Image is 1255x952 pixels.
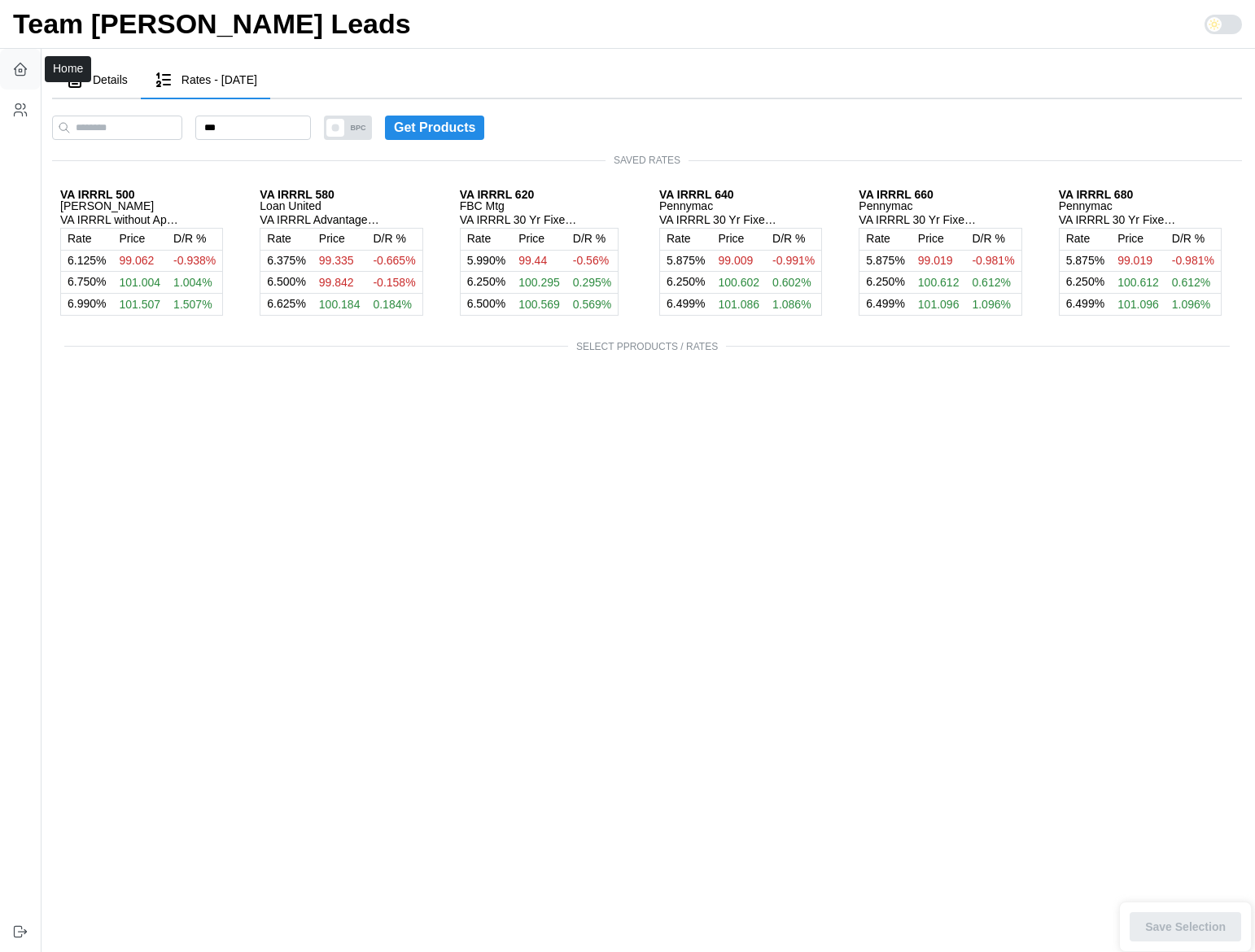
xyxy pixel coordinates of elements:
[60,200,223,212] p: [PERSON_NAME]
[859,212,981,228] p: VA IRRRL 30 Yr Fixed > $300k
[260,212,382,228] p: VA IRRRL Advantage 30 Yr Fixed
[467,275,496,288] span: 6.250
[866,275,894,288] span: 6.250
[68,254,96,267] span: 6.125
[859,189,1021,200] p: VA IRRRL 660
[460,293,512,315] td: %
[181,74,257,85] span: Rates - [DATE]
[1059,250,1111,272] td: %
[1145,913,1226,941] span: Save Selection
[859,272,912,294] td: %
[1059,228,1111,250] td: Rate
[1130,912,1241,941] button: Save Selection
[918,254,953,267] span: 99.019
[972,254,1014,267] span: -0.981%
[260,189,422,200] p: VA IRRRL 580
[518,276,560,289] span: 100.295
[1059,272,1111,294] td: %
[1117,276,1159,289] span: 100.612
[52,153,1242,168] span: SAVED RATES
[460,200,619,212] p: FBC Mtg
[667,275,695,288] span: 6.250
[68,275,96,288] span: 6.750
[566,228,619,250] td: D/R %
[373,298,411,311] span: 0.184%
[173,276,212,289] span: 1.004%
[866,297,894,310] span: 6.499
[1172,298,1210,311] span: 1.096%
[61,272,113,294] td: %
[61,250,113,272] td: %
[859,250,912,272] td: %
[659,228,711,250] td: Rate
[972,298,1010,311] span: 1.096%
[1165,228,1222,250] td: D/R %
[1066,254,1095,267] span: 5.875
[1066,297,1095,310] span: 6.499
[373,276,415,289] span: -0.158%
[659,212,781,228] p: VA IRRRL 30 Yr Fixed > $300k
[373,254,415,267] span: -0.665%
[1117,254,1152,267] span: 99.019
[467,254,496,267] span: 5.990
[260,250,313,272] td: %
[718,298,759,311] span: 101.086
[1117,298,1159,311] span: 101.096
[64,339,1230,355] span: SELECT PPRODUCTS / RATES
[573,298,611,311] span: 0.569%
[711,228,766,250] td: Price
[1059,293,1111,315] td: %
[766,228,822,250] td: D/R %
[260,228,313,250] td: Rate
[859,293,912,315] td: %
[13,6,411,41] h1: Team [PERSON_NAME] Leads
[61,293,113,315] td: %
[718,254,753,267] span: 99.009
[1059,212,1181,228] p: VA IRRRL 30 Yr Fixed > $300k
[772,276,811,289] span: 0.602%
[1059,189,1222,200] p: VA IRRRL 680
[319,298,361,311] span: 100.184
[173,254,216,267] span: -0.938%
[267,297,295,310] span: 6.625
[1059,200,1222,212] p: Pennymac
[518,254,547,267] span: 99.44
[859,200,1021,212] p: Pennymac
[659,272,711,294] td: %
[866,254,894,267] span: 5.875
[60,212,182,228] p: VA IRRRL without Appraisal 30 Year Fixed - Credit Qualifying - Portfolio Refinance
[61,228,113,250] td: Rate
[385,116,484,140] button: Get Products
[68,297,96,310] span: 6.990
[260,293,313,315] td: %
[120,276,161,289] span: 101.004
[167,228,223,250] td: D/R %
[460,228,512,250] td: Rate
[918,276,960,289] span: 100.612
[667,297,695,310] span: 6.499
[319,254,354,267] span: 99.335
[344,116,372,140] span: BPC
[1172,254,1214,267] span: -0.981%
[772,254,815,267] span: -0.991%
[573,276,611,289] span: 0.295%
[467,297,496,310] span: 6.500
[1111,228,1165,250] td: Price
[394,116,475,139] span: Get Products
[859,228,912,250] td: Rate
[518,298,560,311] span: 100.569
[260,272,313,294] td: %
[173,298,212,311] span: 1.507%
[718,276,759,289] span: 100.602
[1066,275,1095,288] span: 6.250
[918,298,960,311] span: 101.096
[659,189,822,200] p: VA IRRRL 640
[460,189,619,200] p: VA IRRRL 620
[772,298,811,311] span: 1.086%
[113,228,168,250] td: Price
[667,254,695,267] span: 5.875
[60,189,223,200] p: VA IRRRL 500
[313,228,367,250] td: Price
[120,254,155,267] span: 99.062
[267,275,295,288] span: 6.500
